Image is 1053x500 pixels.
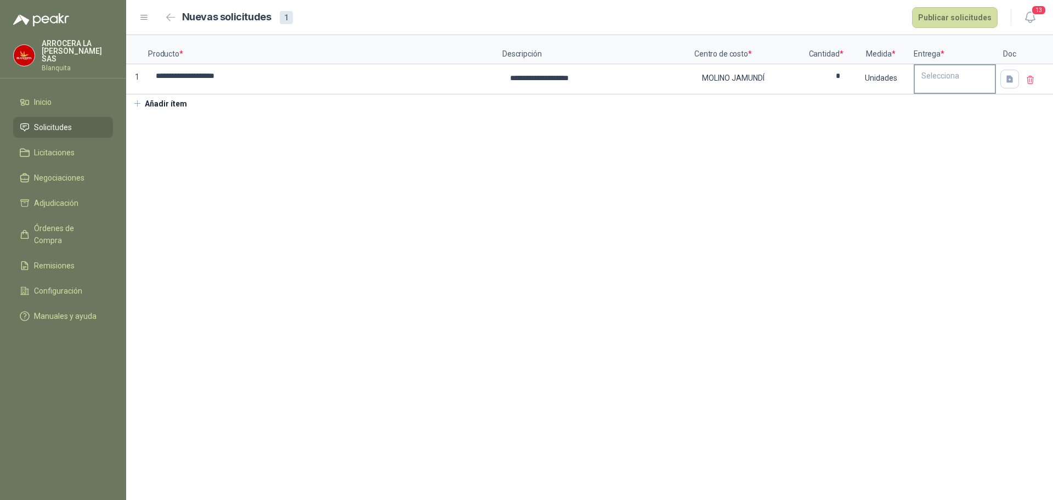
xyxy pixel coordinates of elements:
div: MOLINO JAMUNDÍ [695,65,803,91]
span: Manuales y ayuda [34,310,97,322]
a: Adjudicación [13,193,113,214]
div: Unidades [849,65,913,91]
span: Solicitudes [34,121,72,133]
h2: Nuevas solicitudes [182,9,271,25]
a: Configuración [13,280,113,301]
span: Adjudicación [34,197,78,209]
button: Publicar solicitudes [912,7,998,28]
span: Órdenes de Compra [34,222,103,246]
p: Medida [848,35,914,64]
p: Descripción [502,35,694,64]
span: Configuración [34,285,82,297]
p: Centro de costo [694,35,804,64]
img: Company Logo [14,45,35,66]
a: Solicitudes [13,117,113,138]
img: Logo peakr [13,13,69,26]
button: Añadir ítem [126,94,194,113]
a: Remisiones [13,255,113,276]
span: Inicio [34,96,52,108]
span: 13 [1031,5,1046,15]
a: Inicio [13,92,113,113]
p: 1 [126,64,148,94]
button: 13 [1020,8,1040,27]
a: Manuales y ayuda [13,306,113,327]
a: Licitaciones [13,142,113,163]
span: Licitaciones [34,147,75,159]
a: Negociaciones [13,167,113,188]
p: Blanquita [42,65,113,71]
a: Órdenes de Compra [13,218,113,251]
p: Cantidad [804,35,848,64]
p: ARROCERA LA [PERSON_NAME] SAS [42,40,113,63]
span: Remisiones [34,260,75,272]
p: Doc [996,35,1023,64]
div: 1 [280,11,293,24]
p: Producto [148,35,502,64]
div: Selecciona [915,65,995,86]
span: Negociaciones [34,172,84,184]
p: Entrega [914,35,996,64]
